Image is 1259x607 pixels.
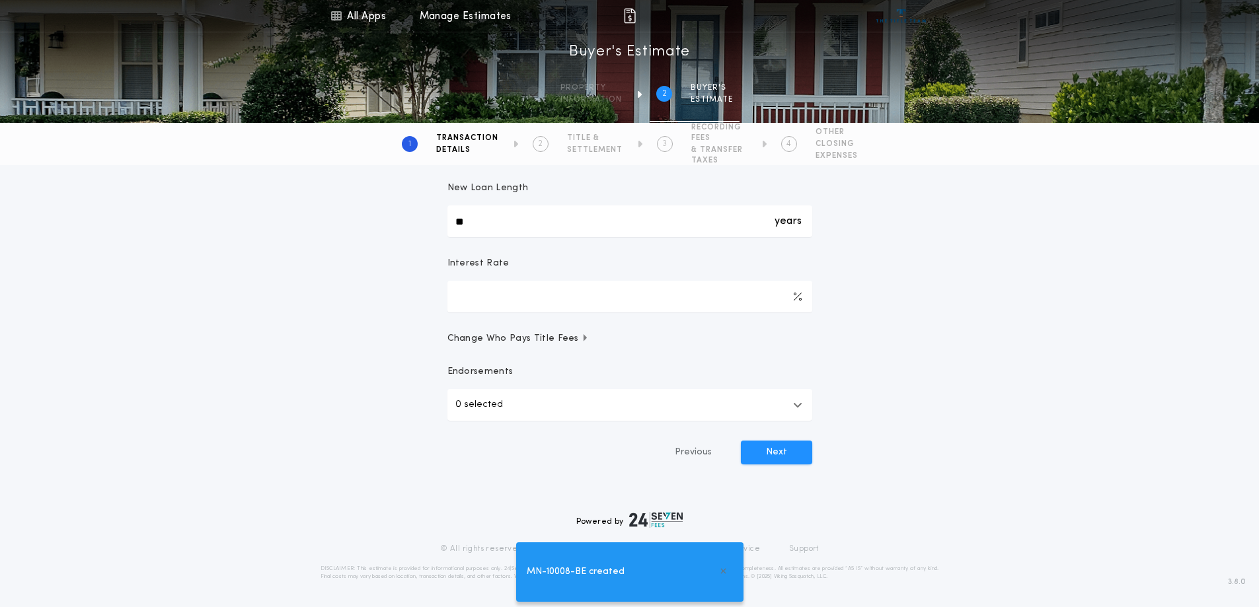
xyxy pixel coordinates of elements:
button: Next [741,441,812,464]
div: years [775,205,802,237]
span: TRANSACTION [436,133,498,143]
span: BUYER'S [691,83,733,93]
span: TITLE & [567,133,623,143]
span: OTHER [816,127,858,137]
span: & TRANSFER TAXES [691,145,747,166]
img: vs-icon [876,9,926,22]
img: img [622,8,638,24]
span: RECORDING FEES [691,122,747,143]
h2: 2 [662,89,667,99]
span: MN-10008-BE created [527,565,625,579]
span: DETAILS [436,145,498,155]
div: Powered by [576,512,683,528]
input: Interest Rate [447,281,812,312]
h1: Buyer's Estimate [569,42,690,63]
span: Property [560,83,622,93]
button: Previous [648,441,738,464]
span: ESTIMATE [691,94,733,105]
h2: 3 [662,139,667,149]
p: New Loan Length [447,182,529,195]
img: logo [629,512,683,528]
h2: 4 [786,139,791,149]
span: EXPENSES [816,151,858,161]
p: 0 selected [455,397,503,413]
span: information [560,94,622,105]
p: Endorsements [447,365,812,378]
button: 0 selected [447,389,812,421]
span: SETTLEMENT [567,145,623,155]
span: Change Who Pays Title Fees [447,332,590,345]
button: Change Who Pays Title Fees [447,332,812,345]
h2: 1 [408,139,411,149]
span: CLOSING [816,139,858,149]
p: Interest Rate [447,257,510,270]
h2: 2 [538,139,543,149]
